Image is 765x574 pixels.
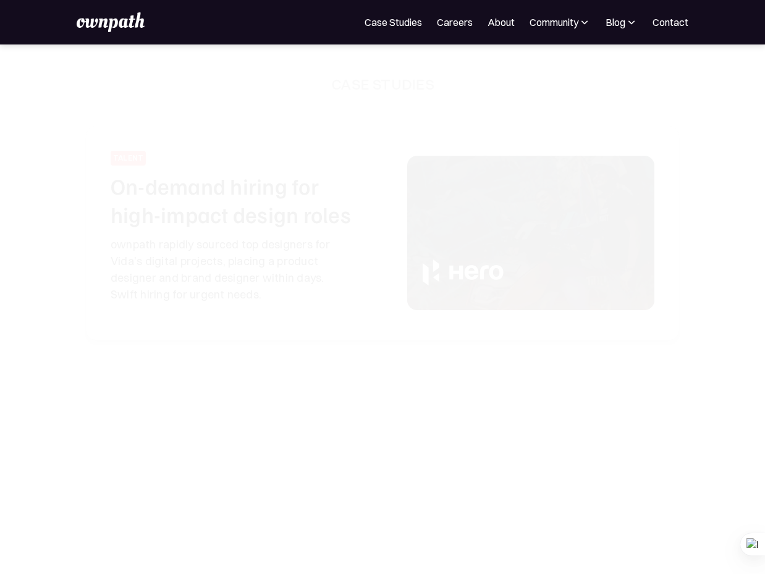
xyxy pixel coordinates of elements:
[111,151,654,315] a: talentOn-demand hiring for high-impact design rolesownpath rapidly sourced top designers for Vida...
[111,172,378,229] h2: On-demand hiring for high-impact design roles
[530,15,578,30] div: Community
[653,15,688,30] a: Contact
[111,236,378,303] p: ownpath rapidly sourced top designers for Vida's digital projects, placing a product designer and...
[530,15,591,30] div: Community
[113,153,143,163] div: talent
[437,15,473,30] a: Careers
[606,15,625,30] div: Blog
[488,15,515,30] a: About
[365,15,422,30] a: Case Studies
[331,74,434,94] div: Case Studies
[606,15,638,30] div: Blog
